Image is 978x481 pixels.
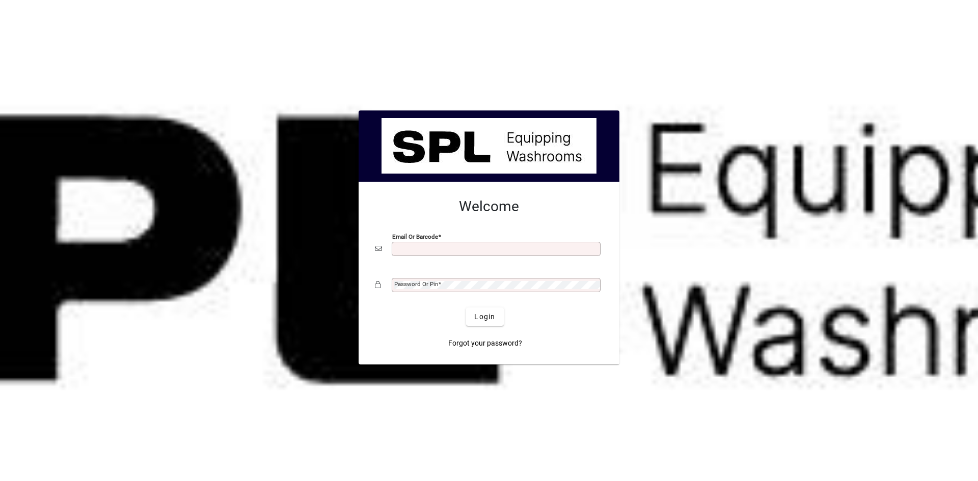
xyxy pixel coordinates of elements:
[392,233,438,240] mat-label: Email or Barcode
[394,280,438,288] mat-label: Password or Pin
[474,312,495,322] span: Login
[444,334,526,352] a: Forgot your password?
[375,198,603,215] h2: Welcome
[448,338,522,349] span: Forgot your password?
[466,307,503,326] button: Login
